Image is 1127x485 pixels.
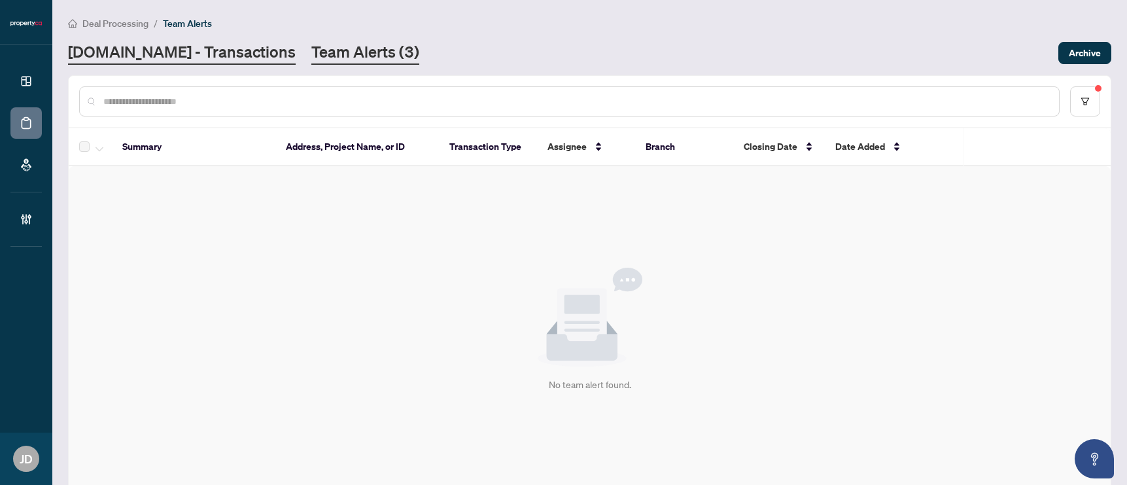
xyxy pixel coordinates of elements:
[547,139,587,154] span: Assignee
[1058,42,1111,64] button: Archive
[537,128,635,166] th: Assignee
[1070,86,1100,117] button: filter
[439,128,537,166] th: Transaction Type
[10,20,42,27] img: logo
[1075,439,1114,478] button: Open asap
[1081,97,1090,106] span: filter
[1069,43,1101,63] span: Archive
[744,139,797,154] span: Closing Date
[68,41,296,65] a: [DOMAIN_NAME] - Transactions
[163,18,212,29] span: Team Alerts
[311,41,419,65] a: Team Alerts (3)
[549,378,631,392] div: No team alert found.
[733,128,825,166] th: Closing Date
[112,128,275,166] th: Summary
[154,16,158,31] li: /
[82,18,148,29] span: Deal Processing
[635,128,733,166] th: Branch
[538,268,642,367] img: Null State Icon
[275,128,439,166] th: Address, Project Name, or ID
[835,139,885,154] span: Date Added
[68,19,77,28] span: home
[20,450,33,468] span: JD
[825,128,943,166] th: Date Added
